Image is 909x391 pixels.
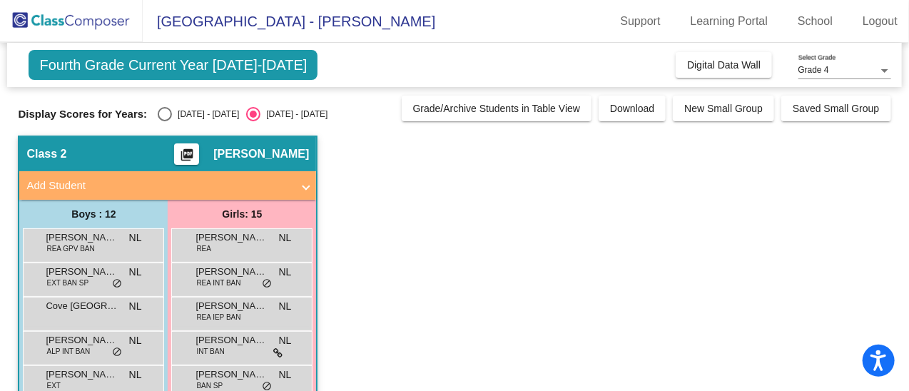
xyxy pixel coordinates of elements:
span: NL [279,333,292,348]
mat-panel-title: Add Student [26,178,292,194]
span: NL [129,333,142,348]
button: New Small Group [673,96,774,121]
span: [PERSON_NAME] [195,265,267,279]
button: Print Students Details [174,143,199,165]
span: NL [279,299,292,314]
span: INT BAN [196,346,224,357]
a: Logout [851,10,909,33]
mat-expansion-panel-header: Add Student [19,171,316,200]
span: [PERSON_NAME] [46,230,117,245]
span: ALP INT BAN [46,346,90,357]
div: Girls: 15 [168,200,316,228]
mat-icon: picture_as_pdf [178,148,195,168]
span: NL [129,265,142,280]
span: [PERSON_NAME] [46,333,117,347]
span: EXT BAN SP [46,278,88,288]
span: Download [610,103,654,114]
mat-radio-group: Select an option [158,107,327,121]
span: [PERSON_NAME] [195,230,267,245]
span: do_not_disturb_alt [262,278,272,290]
button: Grade/Archive Students in Table View [402,96,592,121]
span: [PERSON_NAME] [213,147,309,161]
span: [PERSON_NAME] [195,333,267,347]
span: [GEOGRAPHIC_DATA] - [PERSON_NAME] [143,10,435,33]
span: NL [129,230,142,245]
span: [PERSON_NAME] [PERSON_NAME] [46,265,117,279]
span: EXT [46,380,60,391]
span: NL [279,230,292,245]
button: Saved Small Group [781,96,890,121]
span: Grade 4 [798,65,829,75]
span: do_not_disturb_alt [112,347,122,358]
button: Digital Data Wall [676,52,772,78]
span: Class 2 [26,147,66,161]
div: [DATE] - [DATE] [172,108,239,121]
span: NL [129,299,142,314]
span: Cove [GEOGRAPHIC_DATA] [46,299,117,313]
a: Learning Portal [679,10,780,33]
div: [DATE] - [DATE] [260,108,327,121]
span: NL [129,367,142,382]
span: Grade/Archive Students in Table View [413,103,581,114]
a: School [786,10,844,33]
span: NL [279,367,292,382]
span: [PERSON_NAME] [195,299,267,313]
div: Boys : 12 [19,200,168,228]
a: Support [609,10,672,33]
span: REA INT BAN [196,278,240,288]
span: do_not_disturb_alt [112,278,122,290]
span: Saved Small Group [793,103,879,114]
button: Download [599,96,666,121]
span: Fourth Grade Current Year [DATE]-[DATE] [29,50,318,80]
span: Digital Data Wall [687,59,761,71]
span: New Small Group [684,103,763,114]
span: REA IEP BAN [196,312,240,323]
span: BAN SP [196,380,223,391]
span: REA GPV BAN [46,243,94,254]
span: NL [279,265,292,280]
span: Display Scores for Years: [18,108,147,121]
span: [PERSON_NAME] [46,367,117,382]
span: REA [196,243,211,254]
span: [PERSON_NAME] [195,367,267,382]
